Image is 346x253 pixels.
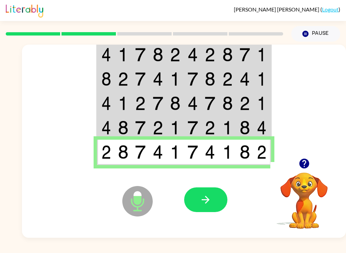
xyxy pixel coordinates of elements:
[153,121,163,135] img: 2
[257,48,267,62] img: 1
[222,72,233,86] img: 2
[153,72,163,86] img: 4
[291,26,340,42] button: Pause
[240,145,250,159] img: 8
[6,3,43,18] img: Literably
[257,72,267,86] img: 1
[170,145,180,159] img: 1
[101,96,111,110] img: 4
[188,72,198,86] img: 7
[170,96,180,110] img: 8
[257,145,267,159] img: 2
[222,48,233,62] img: 8
[205,96,215,110] img: 7
[135,48,146,62] img: 7
[101,72,111,86] img: 8
[205,72,215,86] img: 8
[240,96,250,110] img: 2
[118,121,128,135] img: 8
[101,48,111,62] img: 4
[240,72,250,86] img: 4
[257,121,267,135] img: 4
[170,48,180,62] img: 2
[118,96,128,110] img: 1
[135,72,146,86] img: 7
[170,72,180,86] img: 1
[101,145,111,159] img: 2
[153,96,163,110] img: 7
[101,121,111,135] img: 4
[240,48,250,62] img: 7
[234,6,320,13] span: [PERSON_NAME] [PERSON_NAME]
[270,162,338,230] video: Your browser must support playing .mp4 files to use Literably. Please try using another browser.
[188,96,198,110] img: 4
[135,145,146,159] img: 7
[118,48,128,62] img: 1
[205,121,215,135] img: 2
[118,72,128,86] img: 2
[322,6,339,13] a: Logout
[188,145,198,159] img: 7
[222,96,233,110] img: 8
[170,121,180,135] img: 1
[240,121,250,135] img: 8
[205,145,215,159] img: 4
[222,121,233,135] img: 1
[205,48,215,62] img: 2
[118,145,128,159] img: 8
[153,145,163,159] img: 4
[153,48,163,62] img: 8
[135,96,146,110] img: 2
[234,6,340,13] div: ( )
[188,121,198,135] img: 7
[188,48,198,62] img: 4
[257,96,267,110] img: 1
[135,121,146,135] img: 7
[222,145,233,159] img: 1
